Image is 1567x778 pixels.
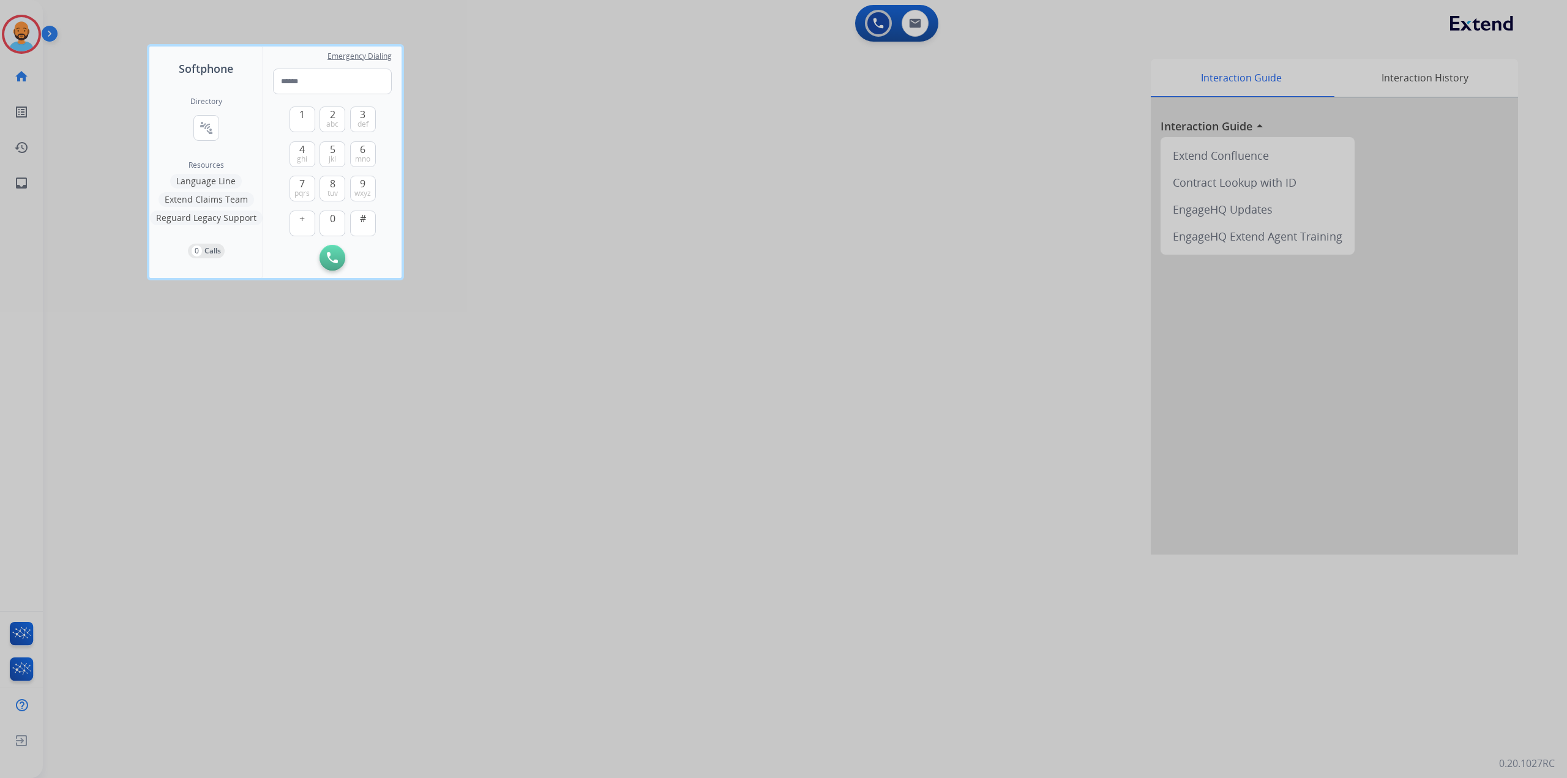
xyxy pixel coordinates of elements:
[357,119,368,129] span: def
[170,174,242,189] button: Language Line
[150,211,263,225] button: Reguard Legacy Support
[1499,756,1555,771] p: 0.20.1027RC
[330,211,335,226] span: 0
[179,60,233,77] span: Softphone
[299,142,305,157] span: 4
[350,141,376,167] button: 6mno
[192,245,202,256] p: 0
[188,244,225,258] button: 0Calls
[330,107,335,122] span: 2
[326,119,338,129] span: abc
[320,176,345,201] button: 8tuv
[350,107,376,132] button: 3def
[360,142,365,157] span: 6
[329,154,336,164] span: jkl
[327,189,338,198] span: tuv
[290,211,315,236] button: +
[159,192,254,207] button: Extend Claims Team
[297,154,307,164] span: ghi
[350,176,376,201] button: 9wxyz
[327,51,392,61] span: Emergency Dialing
[290,107,315,132] button: 1
[299,211,305,226] span: +
[299,176,305,191] span: 7
[294,189,310,198] span: pqrs
[360,107,365,122] span: 3
[320,141,345,167] button: 5jkl
[350,211,376,236] button: #
[320,211,345,236] button: 0
[189,160,224,170] span: Resources
[290,176,315,201] button: 7pqrs
[299,107,305,122] span: 1
[360,176,365,191] span: 9
[360,211,366,226] span: #
[327,252,338,263] img: call-button
[354,189,371,198] span: wxyz
[204,245,221,256] p: Calls
[330,142,335,157] span: 5
[199,121,214,135] mat-icon: connect_without_contact
[330,176,335,191] span: 8
[290,141,315,167] button: 4ghi
[355,154,370,164] span: mno
[320,107,345,132] button: 2abc
[190,97,222,107] h2: Directory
